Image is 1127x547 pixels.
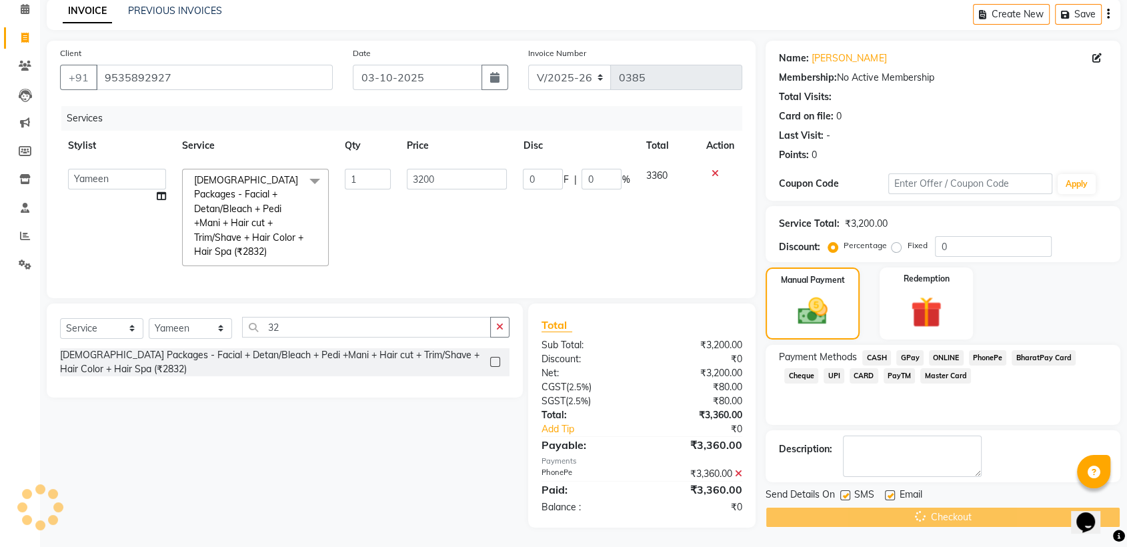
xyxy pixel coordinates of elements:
span: Total [541,318,572,332]
button: Save [1055,4,1102,25]
div: PhonePe [531,467,642,481]
th: Disc [515,131,638,161]
span: Send Details On [766,488,835,504]
div: ₹0 [642,500,753,514]
span: Email [899,488,922,504]
span: | [574,173,576,187]
div: Name: [779,51,809,65]
label: Fixed [907,239,927,251]
iframe: chat widget [1071,494,1114,534]
span: SGST [541,395,566,407]
img: _gift.svg [901,293,951,332]
div: - [826,129,830,143]
span: 2.5% [568,396,588,406]
input: Enter Offer / Coupon Code [888,173,1052,194]
div: Total: [531,408,642,422]
span: 2.5% [569,382,589,392]
div: Discount: [779,240,820,254]
label: Invoice Number [528,47,586,59]
span: PayTM [884,368,916,384]
div: Description: [779,442,832,456]
span: % [622,173,630,187]
div: 0 [812,148,817,162]
th: Price [399,131,515,161]
div: Balance : [531,500,642,514]
div: ₹3,360.00 [642,467,753,481]
img: _cash.svg [788,294,836,328]
span: BharatPay Card [1012,350,1076,366]
div: [DEMOGRAPHIC_DATA] Packages - Facial + Detan/Bleach + Pedi +Mani + Hair cut + Trim/Shave + Hair C... [60,348,485,376]
th: Qty [337,131,399,161]
div: Card on file: [779,109,834,123]
div: ₹80.00 [642,380,753,394]
div: Net: [531,366,642,380]
div: Services [61,106,752,131]
span: Cheque [784,368,818,384]
th: Service [174,131,337,161]
input: Search by Name/Mobile/Email/Code [96,65,333,90]
div: Payable: [531,437,642,453]
th: Action [698,131,742,161]
button: Apply [1058,174,1096,194]
div: Coupon Code [779,177,888,191]
span: ONLINE [929,350,964,366]
label: Date [353,47,371,59]
label: Percentage [844,239,886,251]
div: ₹80.00 [642,394,753,408]
button: Create New [973,4,1050,25]
a: Add Tip [531,422,660,436]
span: Master Card [920,368,971,384]
div: ₹3,360.00 [642,408,753,422]
div: Total Visits: [779,90,832,104]
div: No Active Membership [779,71,1107,85]
th: Stylist [60,131,174,161]
div: Sub Total: [531,338,642,352]
div: ₹3,200.00 [642,366,753,380]
div: ₹0 [642,352,753,366]
button: +91 [60,65,97,90]
a: [PERSON_NAME] [812,51,886,65]
span: 3360 [646,169,667,181]
span: CGST [541,381,566,393]
a: x [267,245,273,257]
span: UPI [824,368,844,384]
span: [DEMOGRAPHIC_DATA] Packages - Facial + Detan/Bleach + Pedi +Mani + Hair cut + Trim/Shave + Hair C... [194,174,303,257]
div: Paid: [531,482,642,498]
div: ₹3,360.00 [642,482,753,498]
label: Manual Payment [781,274,845,286]
span: CARD [850,368,878,384]
div: ( ) [531,380,642,394]
div: Points: [779,148,809,162]
div: ₹0 [660,422,752,436]
div: ₹3,360.00 [642,437,753,453]
th: Total [638,131,698,161]
div: ( ) [531,394,642,408]
span: F [563,173,568,187]
span: Payment Methods [779,350,857,364]
div: 0 [836,109,842,123]
div: Last Visit: [779,129,824,143]
a: PREVIOUS INVOICES [128,5,222,17]
div: Service Total: [779,217,840,231]
div: Discount: [531,352,642,366]
span: PhonePe [969,350,1007,366]
span: CASH [862,350,891,366]
div: ₹3,200.00 [642,338,753,352]
div: ₹3,200.00 [845,217,887,231]
span: GPay [896,350,924,366]
div: Membership: [779,71,837,85]
label: Client [60,47,81,59]
div: Payments [541,456,742,467]
label: Redemption [903,273,949,285]
span: SMS [854,488,874,504]
input: Search or Scan [242,317,491,338]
